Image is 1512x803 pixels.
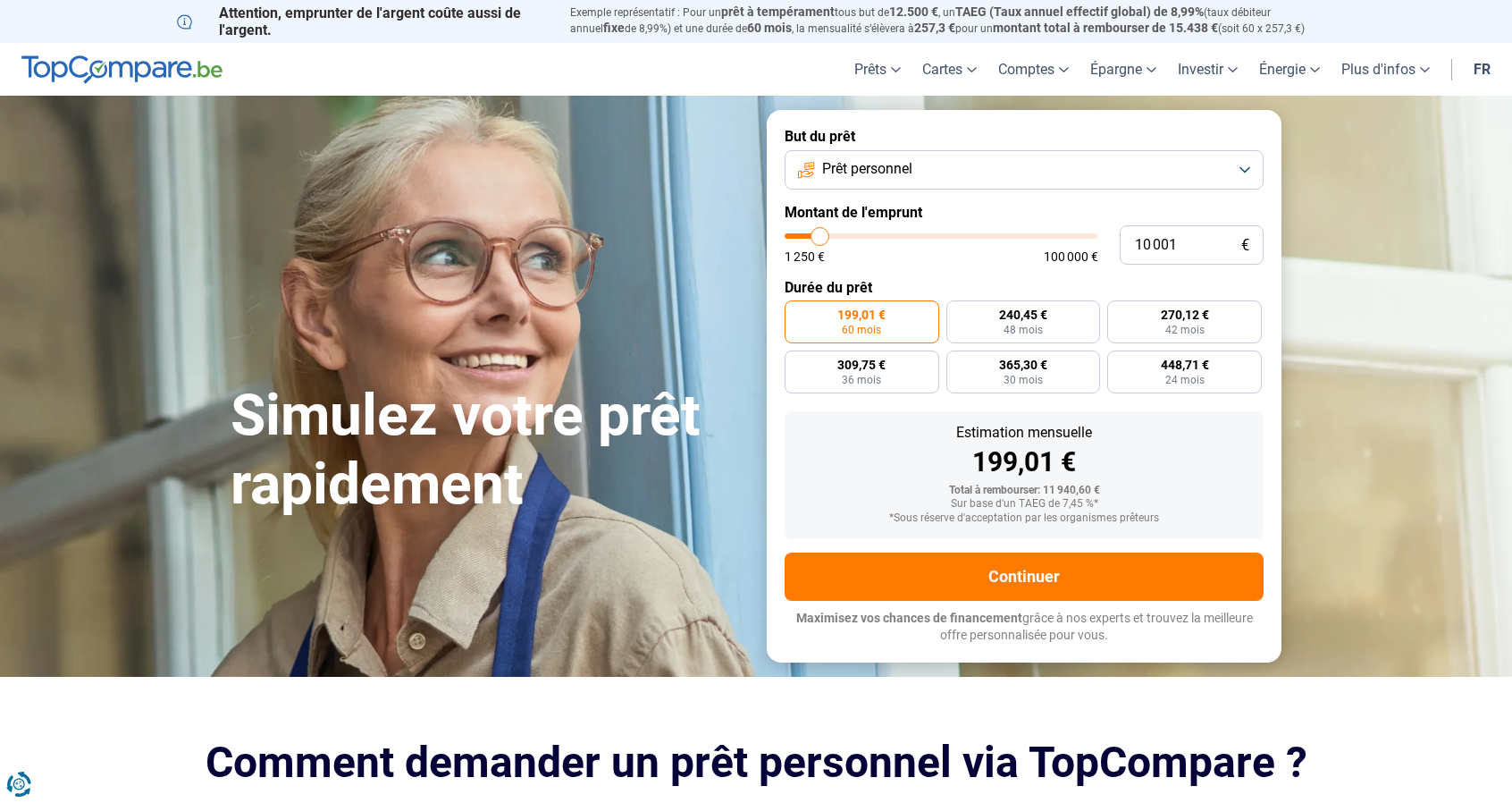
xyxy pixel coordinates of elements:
span: 24 mois [1165,375,1205,385]
p: grâce à nos experts et trouvez la meilleure offre personnalisée pour vous. [785,610,1264,645]
div: Estimation mensuelle [799,426,1249,440]
label: But du prêt [785,128,1264,145]
span: 60 mois [842,325,881,335]
span: montant total à rembourser de 15.438 € [993,21,1218,35]
a: Prêts [844,43,911,96]
span: € [1241,238,1249,253]
a: Comptes [987,43,1079,96]
span: 100 000 € [1044,250,1098,263]
span: 270,12 € [1161,309,1209,321]
img: TopCompare [21,55,223,84]
span: 257,3 € [914,21,955,35]
p: Attention, emprunter de l'argent coûte aussi de l'argent. [177,4,549,38]
div: 199,01 € [799,449,1249,476]
h1: Simulez votre prêt rapidement [231,382,745,520]
button: Prêt personnel [785,150,1264,190]
div: *Sous réserve d'acceptation par les organismes prêteurs [799,512,1249,525]
span: Maximisez vos chances de financement [796,611,1022,625]
span: 36 mois [842,375,881,385]
span: 1 250 € [785,250,825,263]
span: TAEG (Taux annuel effectif global) de 8,99% [955,4,1204,19]
label: Montant de l'emprunt [785,204,1264,221]
span: 12.500 € [889,4,938,19]
span: 48 mois [1004,325,1043,335]
div: Total à rembourser: 11 940,60 € [799,485,1249,497]
span: 309,75 € [837,359,886,371]
span: 199,01 € [837,309,886,321]
a: Investir [1167,43,1248,96]
span: 240,45 € [999,309,1047,321]
button: Continuer [785,553,1264,601]
span: 60 mois [747,21,792,35]
p: Exemple représentatif : Pour un tous but de , un (taux débiteur annuel de 8,99%) et une durée de ... [570,4,1335,37]
span: fixe [603,21,625,35]
div: Sur base d'un TAEG de 7,45 %* [799,498,1249,511]
h2: Comment demander un prêt personnel via TopCompare ? [177,738,1335,787]
span: Prêt personnel [822,159,912,179]
span: prêt à tempérament [721,4,835,19]
span: 42 mois [1165,325,1205,335]
span: 365,30 € [999,359,1047,371]
a: Épargne [1079,43,1167,96]
a: Cartes [911,43,987,96]
a: Énergie [1248,43,1331,96]
span: 448,71 € [1161,359,1209,371]
a: fr [1463,43,1501,96]
a: Plus d'infos [1331,43,1441,96]
span: 30 mois [1004,375,1043,385]
label: Durée du prêt [785,279,1264,296]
